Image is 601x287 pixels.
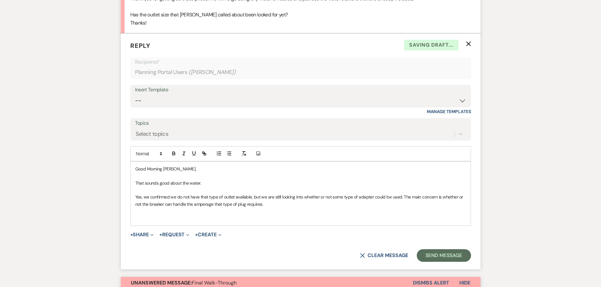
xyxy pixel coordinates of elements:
[136,129,168,138] div: Select topics
[135,85,466,95] div: Insert Template
[130,11,471,19] p: Has the outlet size that [PERSON_NAME] called about been looked for yet?
[131,279,237,286] span: Final Walk-Through
[188,68,236,77] span: ( [PERSON_NAME] )
[404,40,458,50] span: Saving draft...
[135,165,466,172] p: Good Morning [PERSON_NAME],
[130,19,471,27] p: Thanks!
[135,193,466,208] p: Yes, we confirmed we do not have that type of outlet available, but we are still looking into whe...
[159,232,189,237] button: Request
[135,66,466,78] div: Planning Portal Users
[427,109,471,114] a: Manage Templates
[360,253,408,258] button: Clear message
[417,249,471,262] button: Send Message
[135,119,466,128] label: Topics
[130,42,150,50] span: Reply
[135,180,466,187] p: That sounds good about the water.
[195,232,198,237] span: +
[195,232,221,237] button: Create
[159,232,162,237] span: +
[130,232,154,237] button: Share
[131,279,192,286] strong: Unanswered Message:
[135,58,466,66] p: Recipients*
[459,279,470,286] span: Hide
[130,232,133,237] span: +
